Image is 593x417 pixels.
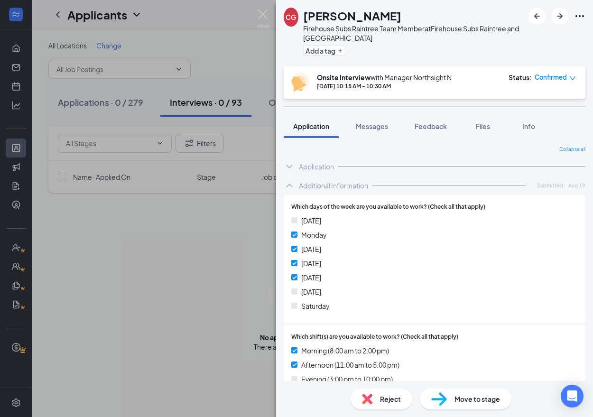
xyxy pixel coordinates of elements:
[301,230,327,240] span: Monday
[317,73,371,82] b: Onsite Interview
[537,181,565,189] span: Submitted:
[301,301,330,311] span: Saturday
[551,8,568,25] button: ArrowRight
[554,10,565,22] svg: ArrowRight
[574,10,585,22] svg: Ellipses
[301,374,393,384] span: Evening (3:00 pm to 10:00 pm)
[301,272,321,283] span: [DATE]
[291,333,458,342] span: Which shift(s) are you available to work? (Check all that apply)
[528,8,546,25] button: ArrowLeftNew
[317,73,452,82] div: with Manager Northsight N
[303,24,524,43] div: Firehouse Subs Raintree Team Member at Firehouse Subs Raintree and [GEOGRAPHIC_DATA]
[291,203,485,212] span: Which days of the week are you available to work? (Check all that apply)
[299,162,334,171] div: Application
[356,122,388,130] span: Messages
[301,244,321,254] span: [DATE]
[301,360,399,370] span: Afternoon (11:00 am to 5:00 pm)
[454,394,500,404] span: Move to stage
[301,258,321,269] span: [DATE]
[317,82,452,90] div: [DATE] 10:15 AM - 10:30 AM
[301,345,389,356] span: Morning (8:00 am to 2:00 pm)
[535,73,567,82] span: Confirmed
[522,122,535,130] span: Info
[299,181,368,190] div: Additional Information
[476,122,490,130] span: Files
[568,181,585,189] span: Aug 19
[293,122,329,130] span: Application
[337,48,343,54] svg: Plus
[301,215,321,226] span: [DATE]
[303,46,345,56] button: PlusAdd a tag
[380,394,401,404] span: Reject
[286,12,296,22] div: CG
[415,122,447,130] span: Feedback
[303,8,401,24] h1: [PERSON_NAME]
[301,287,321,297] span: [DATE]
[509,73,532,82] div: Status :
[569,75,576,82] span: down
[284,161,295,172] svg: ChevronDown
[284,180,295,191] svg: ChevronUp
[559,146,585,153] span: Collapse all
[561,385,584,408] div: Open Intercom Messenger
[531,10,543,22] svg: ArrowLeftNew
